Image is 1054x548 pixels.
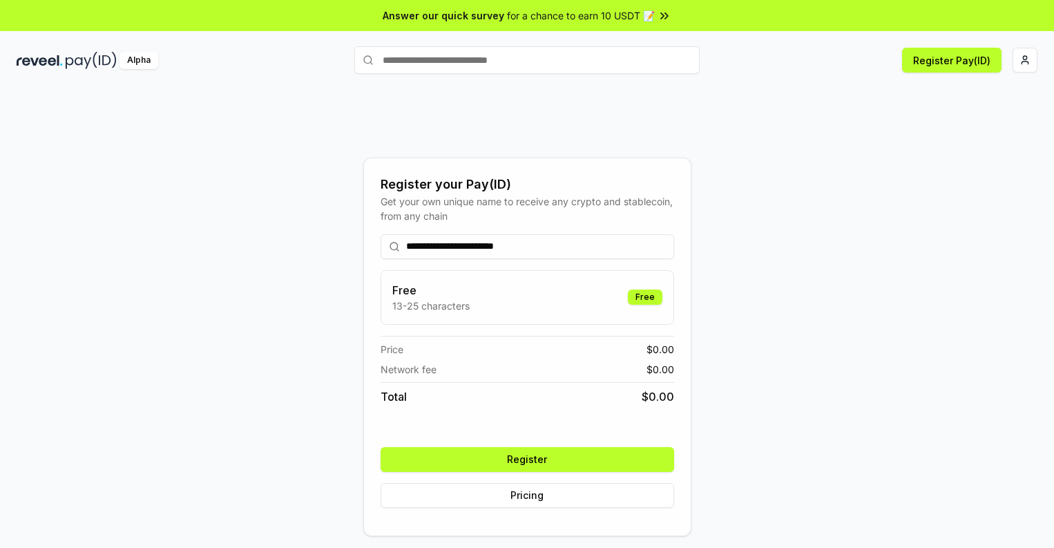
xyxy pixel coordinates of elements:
[381,388,407,405] span: Total
[392,282,470,299] h3: Free
[507,8,655,23] span: for a chance to earn 10 USDT 📝
[902,48,1002,73] button: Register Pay(ID)
[628,290,662,305] div: Free
[17,52,63,69] img: reveel_dark
[392,299,470,313] p: 13-25 characters
[381,342,403,357] span: Price
[381,483,674,508] button: Pricing
[383,8,504,23] span: Answer our quick survey
[381,362,437,377] span: Network fee
[646,342,674,357] span: $ 0.00
[66,52,117,69] img: pay_id
[642,388,674,405] span: $ 0.00
[381,447,674,472] button: Register
[381,175,674,194] div: Register your Pay(ID)
[381,194,674,223] div: Get your own unique name to receive any crypto and stablecoin, from any chain
[646,362,674,377] span: $ 0.00
[119,52,158,69] div: Alpha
